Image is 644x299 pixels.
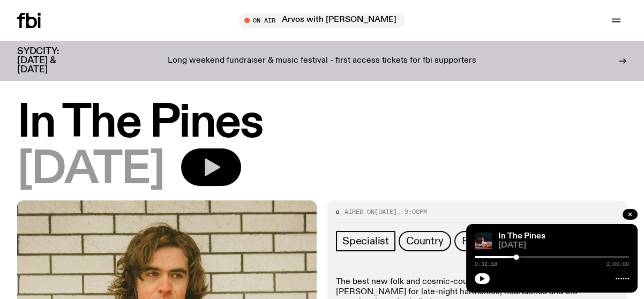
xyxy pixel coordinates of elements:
[336,231,395,251] a: Specialist
[397,207,427,216] span: , 9:00pm
[606,261,629,267] span: 2:00:00
[239,13,405,28] button: On AirArvos with [PERSON_NAME]
[406,235,444,247] span: Country
[399,231,451,251] a: Country
[454,231,489,251] a: Folk
[498,232,545,241] a: In The Pines
[345,207,375,216] span: Aired on
[17,148,164,192] span: [DATE]
[17,47,86,74] h3: SYDCITY: [DATE] & [DATE]
[475,261,497,267] span: 0:32:18
[17,102,627,145] h1: In The Pines
[168,56,476,66] p: Long weekend fundraiser & music festival - first access tickets for fbi supporters
[462,235,482,247] span: Folk
[375,207,397,216] span: [DATE]
[342,235,389,247] span: Specialist
[498,242,629,250] span: [DATE]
